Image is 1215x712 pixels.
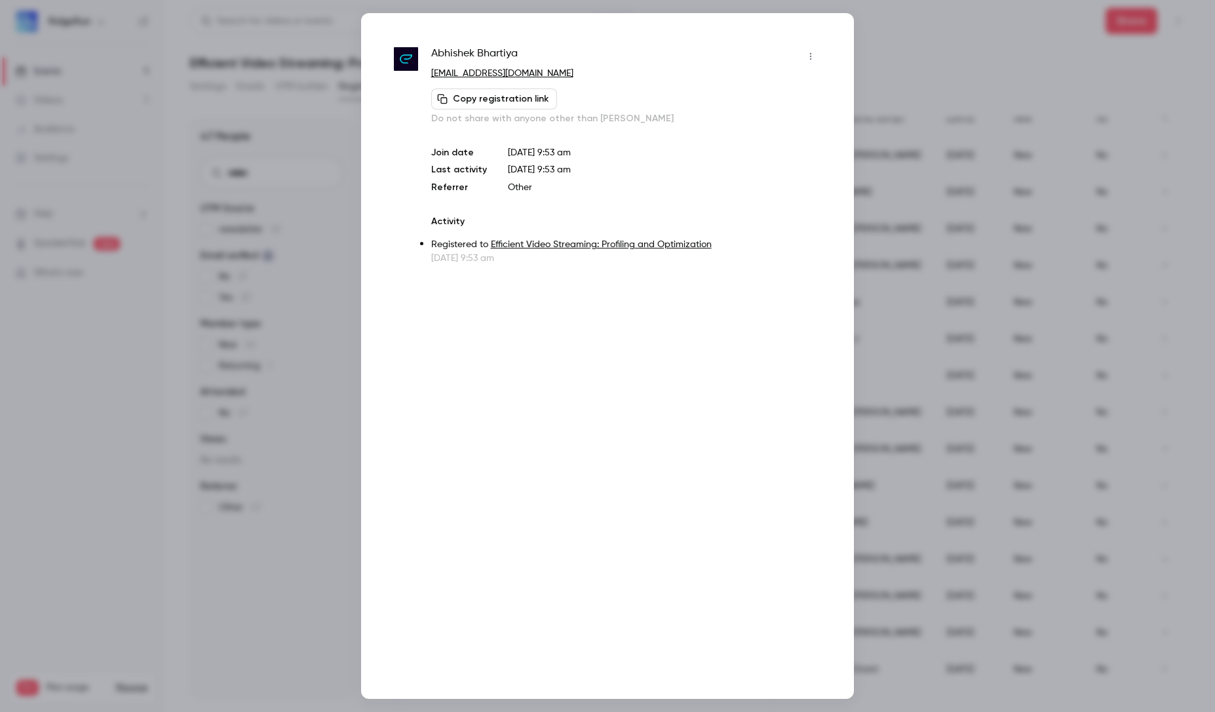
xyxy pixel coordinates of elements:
[508,181,821,194] p: Other
[431,181,487,194] p: Referrer
[431,112,821,125] p: Do not share with anyone other than [PERSON_NAME]
[431,69,573,78] a: [EMAIL_ADDRESS][DOMAIN_NAME]
[431,89,557,109] button: Copy registration link
[431,163,487,177] p: Last activity
[394,47,418,71] img: evolvedynamics.com
[431,252,821,265] p: [DATE] 9:53 am
[508,146,821,159] p: [DATE] 9:53 am
[431,215,821,228] p: Activity
[491,240,712,249] a: Efficient Video Streaming: Profiling and Optimization
[431,46,518,67] span: Abhishek Bhartiya
[508,165,571,174] span: [DATE] 9:53 am
[431,146,487,159] p: Join date
[431,238,821,252] p: Registered to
